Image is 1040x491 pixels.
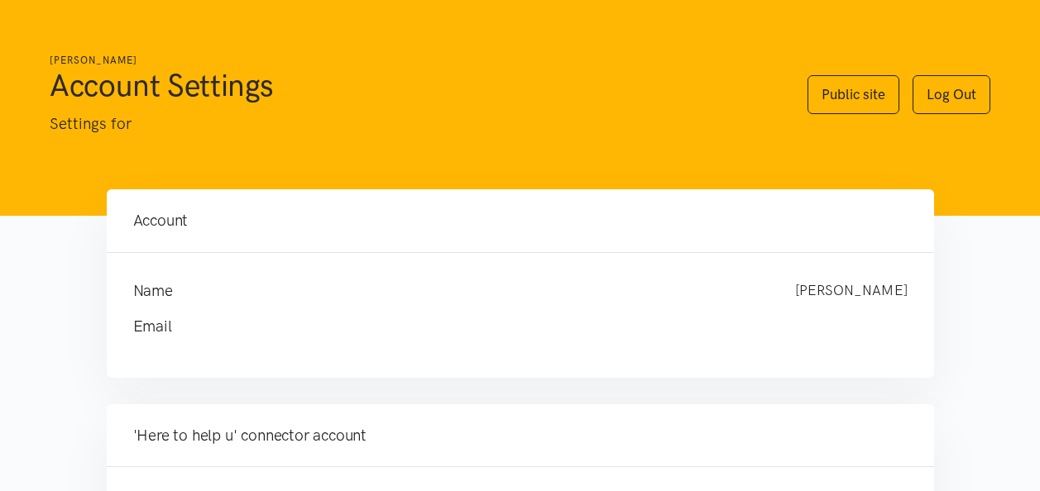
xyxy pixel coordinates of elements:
[913,75,990,114] a: Log Out
[133,209,908,232] h4: Account
[779,279,924,303] div: [PERSON_NAME]
[133,315,875,338] h4: Email
[808,75,899,114] a: Public site
[50,112,774,136] p: Settings for
[50,65,774,105] h1: Account Settings
[50,53,774,69] h6: [PERSON_NAME]
[133,279,762,303] h4: Name
[133,424,908,447] h4: 'Here to help u' connector account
